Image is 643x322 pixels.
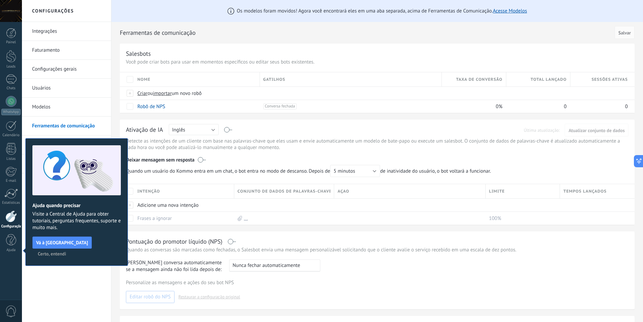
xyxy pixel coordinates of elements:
span: Certo, entendi [38,251,66,256]
span: Total lançado [531,76,567,83]
div: Deixar mensagem sem resposta [126,152,628,165]
div: Ajuda [1,248,21,252]
span: Sessões ativas [592,76,628,83]
p: Detecte as intenções de um cliente com base nas palavras-chave que eles usam e envie automaticame... [126,138,628,151]
div: 0 [570,100,628,113]
li: Configurações gerais [22,60,111,79]
div: Painel [1,40,21,45]
span: um novo robô [172,90,202,97]
a: ... [244,215,248,222]
div: 0 [506,100,567,113]
button: Certo, entendi [35,249,69,259]
div: WhatsApp [1,109,21,115]
div: Chats [1,86,21,91]
span: 0 [564,103,567,110]
p: Personalize as mensagens e ações do seu bot NPS [126,279,628,286]
div: Pontuação do promotor líquido (NPS) [126,238,222,245]
a: Usuários [32,79,104,98]
div: 100% [486,212,557,225]
span: Conjunto de dados de palavras-chave [238,188,331,195]
li: Faturamento [22,41,111,60]
span: 5 minutos [333,168,355,174]
button: 5 minutos [330,165,380,177]
span: 0 [625,103,628,110]
span: Tempos lançados [563,188,607,195]
a: Ferramentas de comunicação [32,117,104,135]
a: Frases a ignorar [137,215,172,222]
span: Criar [137,90,148,97]
span: Intenção [137,188,160,195]
span: Quando um usuário do Kommo entra em um chat, o bot entra no modo de descanso. Depois de [126,165,380,177]
span: 100% [489,215,501,222]
div: Configurações [1,224,21,229]
li: Modelos [22,98,111,117]
div: 0% [442,100,503,113]
a: Integrações [32,22,104,41]
div: E-mail [1,179,21,183]
span: Os modelos foram movidos! Agora você encontrará eles em uma aba separada, acima de Ferramentas de... [237,8,527,14]
li: Ferramentas de comunicação [22,117,111,135]
span: Salvar [618,30,631,35]
span: importar [153,90,172,97]
span: de inatividade do usuário, o bot voltará a funcionar. [126,165,494,177]
span: ou [148,90,153,97]
a: Configurações gerais [32,60,104,79]
span: Açao [338,188,349,195]
div: Salesbots [126,50,151,57]
span: Gatilhos [263,76,286,83]
div: Ativação de IA [126,126,163,134]
p: Quando as conversas são marcadas como fechadas, o Salesbot envia uma mensagem personalizável soli... [126,247,628,253]
li: Integrações [22,22,111,41]
span: Nunca fechar automaticamente [233,262,300,269]
span: Vá à [GEOGRAPHIC_DATA] [36,240,88,245]
h2: Ajuda quando precisar [32,202,121,209]
span: Visite a Central de Ajuda para obter tutoriais, perguntas frequentes, suporte e muito mais. [32,211,121,231]
p: Você pode criar bots para usar em momentos específicos ou editar seus bots existentes. [126,59,628,65]
button: Inglês [169,124,219,135]
span: Conversa fechada [263,103,297,109]
span: Nome [137,76,151,83]
button: Salvar [615,26,635,39]
div: Listas [1,157,21,161]
a: Faturamento [32,41,104,60]
a: Robô de NPS [137,103,165,110]
li: Usuários [22,79,111,98]
div: Leads [1,65,21,69]
a: Acesse Modelos [493,8,527,14]
div: Estatísticas [1,201,21,205]
a: Modelos [32,98,104,117]
li: IA da Kommo [22,135,111,154]
h2: Ferramentas de comunicação [120,26,612,40]
span: Taxa de conversão [456,76,502,83]
span: Limite [489,188,505,195]
div: Calendário [1,133,21,138]
span: Inglês [172,127,185,133]
a: IA da Kommo [32,135,104,154]
span: 0% [496,103,503,110]
div: Adicione uma nova intenção [134,199,231,212]
span: [PERSON_NAME] conversa automaticamente se a mensagem ainda não foi lida depois de: [126,259,223,273]
button: Vá à [GEOGRAPHIC_DATA] [32,237,92,249]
